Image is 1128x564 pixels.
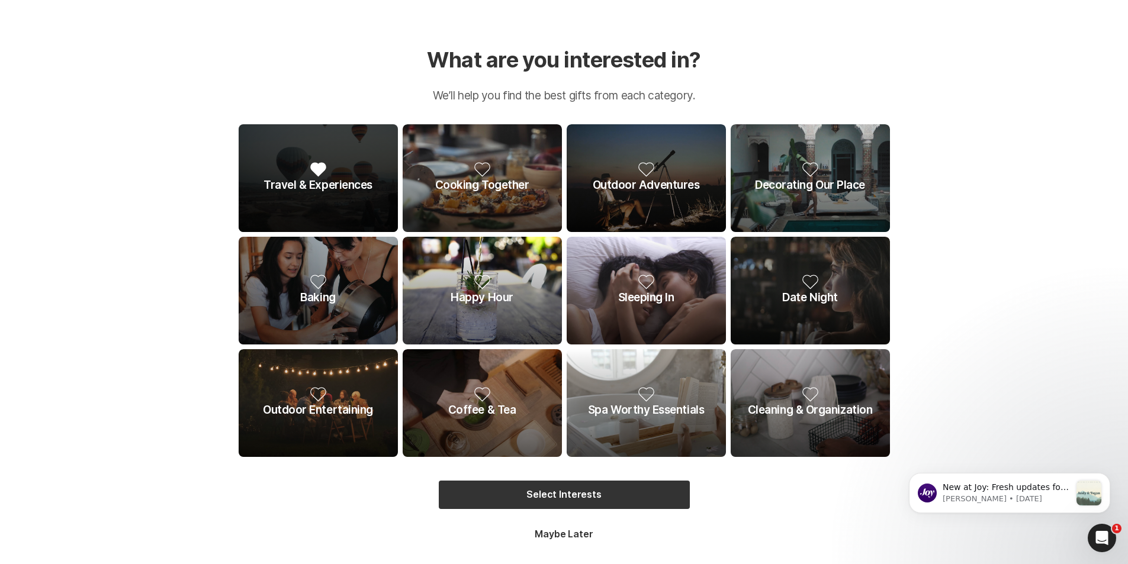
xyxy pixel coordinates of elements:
iframe: Intercom notifications message [891,449,1128,532]
span: 1 [1112,524,1121,533]
p: Baking [239,237,398,344]
p: Travel & Experiences [239,124,398,232]
p: We’ll help you find the best gifts from each category. [427,87,700,105]
p: Sleeping In [567,237,726,344]
p: Decorating Our Place [731,124,890,232]
h3: What are you interested in? [427,47,700,73]
p: Spa Worthy Essentials [567,349,726,457]
iframe: Intercom live chat [1088,524,1116,552]
p: Date Night [731,237,890,344]
button: Select Interests [439,481,690,509]
p: Outdoor Entertaining [239,349,398,457]
p: Coffee & Tea [403,349,562,457]
p: Cooking Together [403,124,562,232]
p: Happy Hour [403,237,562,344]
p: Cleaning & Organization [731,349,890,457]
p: Outdoor Adventures [567,124,726,232]
button: Maybe Later [439,528,690,541]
